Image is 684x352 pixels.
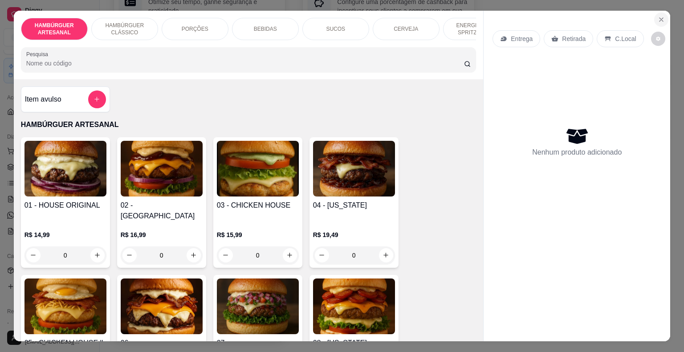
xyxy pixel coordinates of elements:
[217,141,299,196] img: product-image
[217,230,299,239] p: R$ 15,99
[25,94,61,105] h4: Item avulso
[21,119,476,130] p: HAMBÚRGUER ARTESANAL
[24,141,106,196] img: product-image
[121,230,203,239] p: R$ 16,99
[532,147,622,158] p: Nenhum produto adicionado
[24,338,106,348] h4: 05 - CHICKEN HOUSE ll
[313,278,395,334] img: product-image
[121,278,203,334] img: product-image
[182,25,208,33] p: PORÇÕES
[26,50,51,58] label: Pesquisa
[121,141,203,196] img: product-image
[651,32,665,46] button: decrease-product-quantity
[28,22,80,36] p: HAMBÚRGUER ARTESANAL
[24,200,106,211] h4: 01 - HOUSE ORIGINAL
[313,230,395,239] p: R$ 19,49
[217,278,299,334] img: product-image
[99,22,151,36] p: HAMBÚRGUER CLÁSSICO
[24,278,106,334] img: product-image
[313,141,395,196] img: product-image
[313,200,395,211] h4: 04 - [US_STATE]
[511,34,533,43] p: Entrega
[451,22,502,36] p: ENERGÉTICO E SPRITZ DRINK
[313,338,395,348] h4: 08 - [US_STATE]
[654,12,668,27] button: Close
[26,59,464,68] input: Pesquisa
[394,25,418,33] p: CERVEJA
[88,90,106,108] button: add-separate-item
[121,200,203,221] h4: 02 - [GEOGRAPHIC_DATA]
[562,34,586,43] p: Retirada
[254,25,277,33] p: BEBIDAS
[24,230,106,239] p: R$ 14,99
[326,25,345,33] p: SUCOS
[217,200,299,211] h4: 03 - CHICKEN HOUSE
[615,34,636,43] p: C.Local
